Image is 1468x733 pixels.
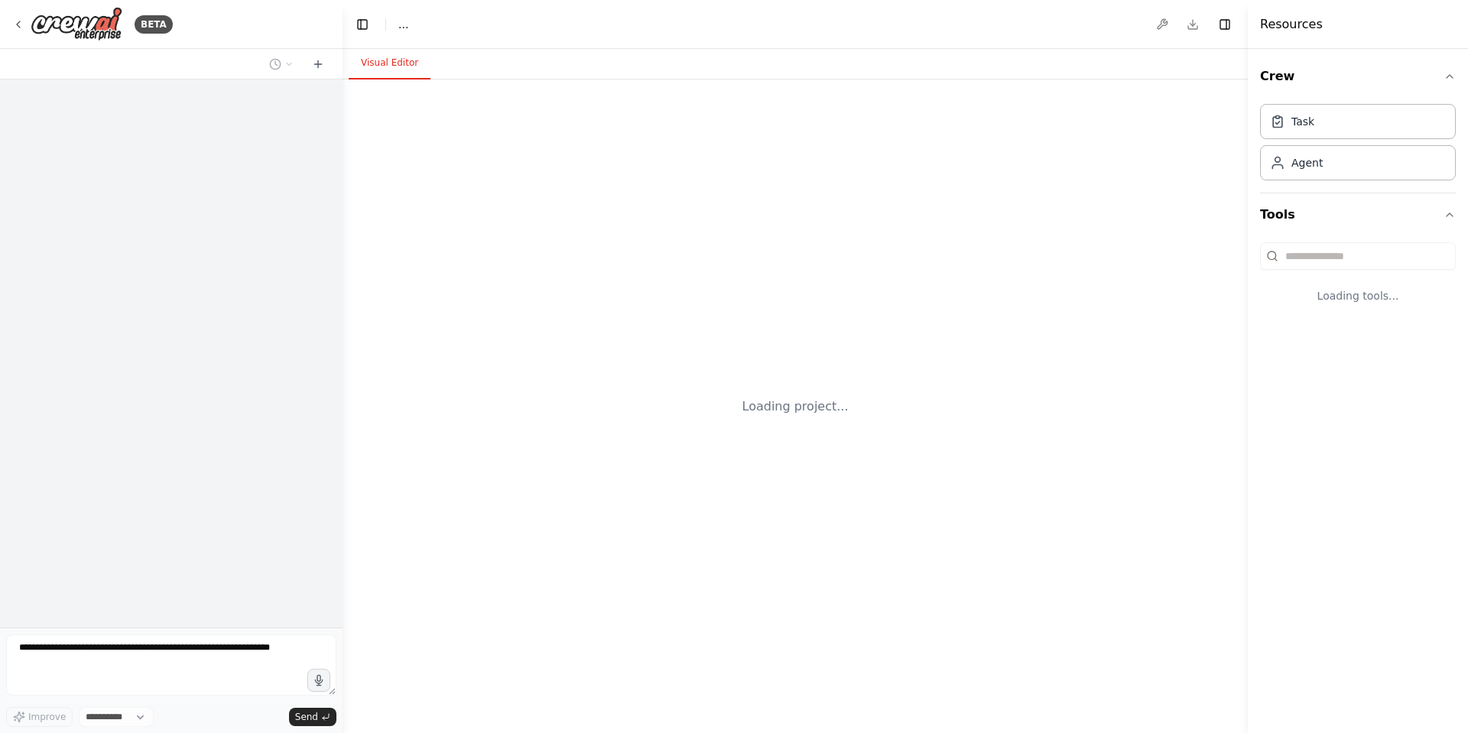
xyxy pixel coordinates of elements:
[295,711,318,723] span: Send
[398,17,408,32] span: ...
[135,15,173,34] div: BETA
[1260,276,1456,316] div: Loading tools...
[1260,98,1456,193] div: Crew
[289,708,336,726] button: Send
[31,7,122,41] img: Logo
[742,397,849,416] div: Loading project...
[6,707,73,727] button: Improve
[1214,14,1236,35] button: Hide right sidebar
[1260,193,1456,236] button: Tools
[1260,55,1456,98] button: Crew
[1291,155,1323,170] div: Agent
[307,669,330,692] button: Click to speak your automation idea
[398,17,408,32] nav: breadcrumb
[349,47,430,79] button: Visual Editor
[1260,15,1323,34] h4: Resources
[263,55,300,73] button: Switch to previous chat
[306,55,330,73] button: Start a new chat
[28,711,66,723] span: Improve
[352,14,373,35] button: Hide left sidebar
[1260,236,1456,328] div: Tools
[1291,114,1314,129] div: Task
